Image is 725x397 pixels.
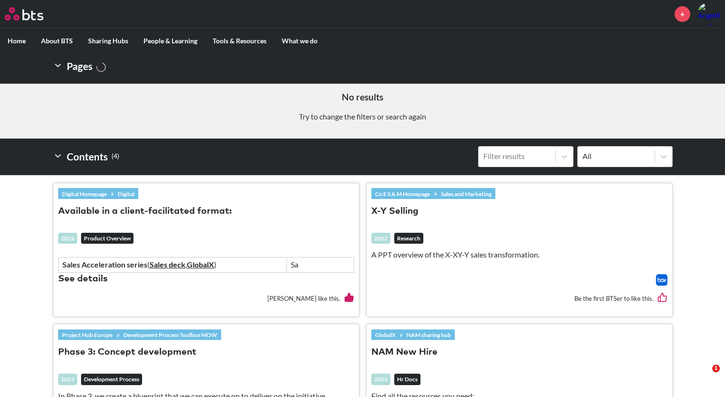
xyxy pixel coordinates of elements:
[120,329,221,340] a: Development Process Toolbox MOW
[712,365,720,372] span: 1
[371,329,399,340] a: GlobalX
[371,233,390,244] div: 2022
[394,233,423,244] em: Research
[58,329,221,340] div: »
[58,258,286,272] td: ( , )
[81,29,136,53] label: Sharing Hubs
[53,146,119,167] h2: Contents
[205,29,274,53] label: Tools & Resources
[582,151,650,161] div: All
[58,233,77,244] div: 2022
[58,374,77,385] div: 2023
[371,329,455,340] div: »
[53,57,106,76] h2: Pages
[58,286,354,312] div: [PERSON_NAME] like this.
[371,188,495,198] div: »
[697,2,720,25] img: Angeliki Andreou
[656,274,667,286] img: Box logo
[371,205,419,218] button: X-Y Selling
[286,258,354,272] td: Sa
[7,111,718,122] p: Try to change the filters or search again
[5,7,43,20] img: BTS Logo
[274,29,325,53] label: What we do
[371,346,438,359] button: NAM New Hire
[58,205,232,218] button: Available in a client-facilitated format:
[394,374,420,385] em: Hr Docs
[483,151,551,161] div: Filter results
[150,260,185,269] a: Sales deck
[371,374,390,385] div: 2023
[58,189,111,199] a: Digital Homepage
[656,274,667,286] a: Download file from Box
[58,188,138,198] div: »
[7,91,718,104] h5: No results
[5,7,61,20] a: Go home
[62,260,147,269] strong: Sales Acceleration series
[187,260,214,269] a: GlobalX
[403,329,455,340] a: NAM sharing hub
[33,29,81,53] label: About BTS
[81,233,133,244] em: Product Overview
[58,346,196,359] button: Phase 3: Concept development
[697,2,720,25] a: Profile
[371,249,667,260] p: A PPT overview of the X-XY-Y sales transformation.
[437,189,495,199] a: Sales and Marketing
[674,6,690,22] a: +
[58,273,108,286] button: See details
[136,29,205,53] label: People & Learning
[371,189,434,199] a: Co E S A M Homepage
[58,329,116,340] a: Project Hub Europe
[693,365,715,387] iframe: Intercom live chat
[371,286,667,312] div: Be the first BTSer to like this.
[114,189,138,199] a: Digital
[81,374,142,385] em: Development Process
[112,150,119,163] small: ( 4 )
